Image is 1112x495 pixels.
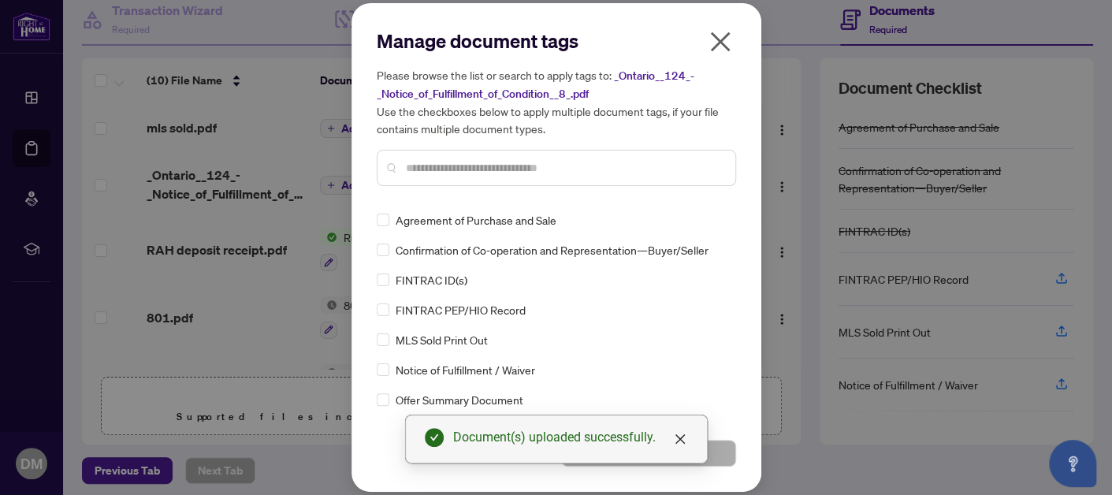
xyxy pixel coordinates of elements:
[377,440,552,467] button: Cancel
[396,391,523,408] span: Offer Summary Document
[674,433,686,445] span: close
[396,241,708,259] span: Confirmation of Co-operation and Representation—Buyer/Seller
[671,430,689,448] a: Close
[708,29,733,54] span: close
[377,66,736,137] h5: Please browse the list or search to apply tags to: Use the checkboxes below to apply multiple doc...
[377,28,736,54] h2: Manage document tags
[396,301,526,318] span: FINTRAC PEP/HIO Record
[396,211,556,229] span: Agreement of Purchase and Sale
[453,428,688,447] div: Document(s) uploaded successfully.
[425,428,444,447] span: check-circle
[396,271,467,288] span: FINTRAC ID(s)
[1049,440,1096,487] button: Open asap
[396,331,488,348] span: MLS Sold Print Out
[396,361,535,378] span: Notice of Fulfillment / Waiver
